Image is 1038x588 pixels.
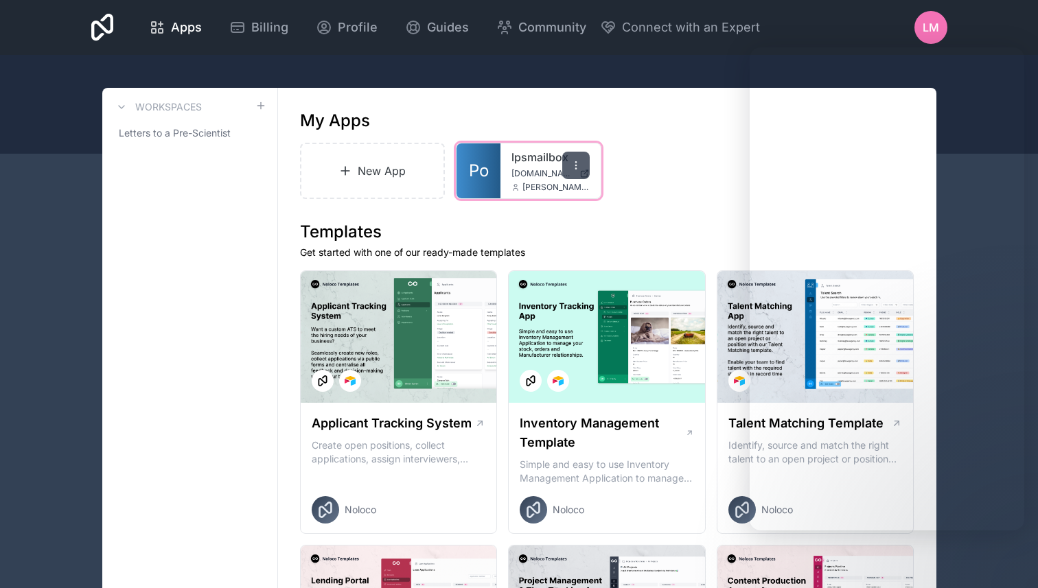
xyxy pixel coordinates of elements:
img: Airtable Logo [345,375,356,386]
span: Noloco [553,503,584,517]
h1: Talent Matching Template [728,414,884,433]
span: Noloco [345,503,376,517]
span: Community [518,18,586,37]
span: Billing [251,18,288,37]
span: Guides [427,18,469,37]
a: Community [485,12,597,43]
span: Profile [338,18,378,37]
p: Identify, source and match the right talent to an open project or position with our Talent Matchi... [728,438,903,466]
span: LM [923,19,939,36]
img: Airtable Logo [553,375,564,386]
a: Apps [138,12,213,43]
span: Po [469,160,489,182]
a: lpsmailbox [511,149,590,165]
a: Guides [394,12,480,43]
button: Connect with an Expert [600,18,760,37]
a: [DOMAIN_NAME] [511,168,590,179]
p: Create open positions, collect applications, assign interviewers, centralise candidate feedback a... [312,438,486,466]
a: Po [457,143,500,198]
a: New App [300,143,446,199]
a: Billing [218,12,299,43]
img: Airtable Logo [734,375,745,386]
h1: Inventory Management Template [520,414,684,452]
h1: Templates [300,221,914,243]
span: Apps [171,18,202,37]
a: Workspaces [113,99,202,115]
h1: My Apps [300,110,370,132]
a: Profile [305,12,389,43]
iframe: Intercom live chat [991,541,1024,574]
span: [DOMAIN_NAME] [511,168,574,179]
a: Letters to a Pre-Scientist [113,121,266,145]
span: Letters to a Pre-Scientist [119,126,231,140]
p: Get started with one of our ready-made templates [300,246,914,259]
iframe: Intercom live chat [750,47,1024,530]
span: [PERSON_NAME][EMAIL_ADDRESS][DOMAIN_NAME] [522,182,590,193]
h3: Workspaces [135,100,202,114]
span: Connect with an Expert [622,18,760,37]
p: Simple and easy to use Inventory Management Application to manage your stock, orders and Manufact... [520,458,694,485]
h1: Applicant Tracking System [312,414,472,433]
